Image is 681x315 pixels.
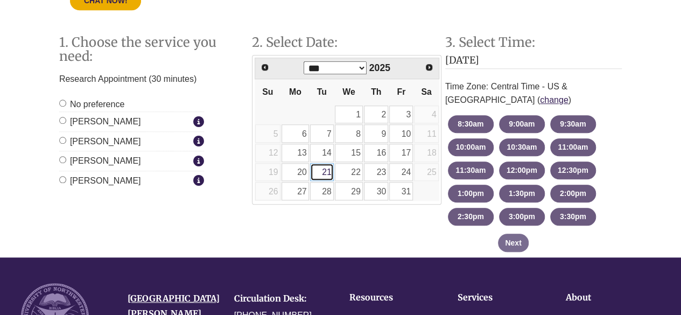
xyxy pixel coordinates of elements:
a: 29 [335,182,363,200]
td: Available [363,181,389,201]
h4: Resources [349,293,424,303]
label: [PERSON_NAME] [59,115,191,129]
button: 10:00am [448,138,494,156]
a: 8 [335,124,363,143]
button: 8:30am [448,115,494,133]
span: Tuesday [317,87,327,96]
h3: [DATE] [445,55,622,69]
a: 14 [310,144,334,162]
h2: Step 3: Select Time: [445,36,622,50]
select: Select month [304,61,367,74]
a: Next Month [420,59,438,76]
input: [PERSON_NAME] [59,156,66,163]
a: 23 [364,163,388,181]
a: [GEOGRAPHIC_DATA] [128,293,220,304]
td: Available [334,105,363,124]
label: [PERSON_NAME] [59,135,191,149]
button: 2:30pm [448,208,494,226]
td: Available [310,143,334,163]
span: 2025 [369,62,390,73]
p: Research Appointment (30 minutes) [59,69,204,89]
a: 15 [335,144,363,162]
a: 3 [389,106,413,124]
a: 16 [364,144,388,162]
td: Available [334,163,363,182]
a: 6 [282,124,309,143]
h4: Services [458,293,532,303]
td: Available [389,181,413,201]
button: 1:00pm [448,185,494,202]
td: Available [310,181,334,201]
input: [PERSON_NAME] [59,137,66,144]
a: 13 [282,144,309,162]
button: 12:30pm [550,162,596,179]
label: No preference [59,97,124,111]
label: [PERSON_NAME] [59,174,191,188]
a: Previous Month [256,59,273,76]
td: Available [310,124,334,143]
span: Wednesday [342,87,355,96]
span: Monday [289,87,301,96]
a: 1 [335,106,363,124]
button: 11:30am [448,162,494,179]
td: Available [334,124,363,143]
td: Available [363,143,389,163]
a: 21 [310,163,334,181]
a: 24 [389,163,413,181]
td: Available [281,124,310,143]
span: Thursday [371,87,381,96]
a: 30 [364,182,388,200]
td: Available [363,163,389,182]
a: 17 [389,144,413,162]
h2: Step 1. Choose the service you need: [59,36,236,64]
div: Time Zone: Central Time - US & [GEOGRAPHIC_DATA] ( ) [445,74,622,113]
button: 12:00pm [499,162,545,179]
input: [PERSON_NAME] [59,117,66,124]
td: Available [281,163,310,182]
button: 9:30am [550,115,596,133]
td: Available [389,143,413,163]
td: Available [389,124,413,143]
td: Available [389,105,413,124]
td: Available [281,143,310,163]
a: 22 [335,163,363,181]
td: Available [281,181,310,201]
button: Next [498,234,528,252]
a: 20 [282,163,309,181]
a: 31 [389,182,413,200]
span: Sunday [262,87,273,96]
a: 9 [364,124,388,143]
h4: Circulation Desk: [234,294,325,304]
a: change [540,95,568,104]
label: [PERSON_NAME] [59,154,191,168]
button: 1:30pm [499,185,545,202]
button: 3:00pm [499,208,545,226]
td: Available [363,124,389,143]
div: Staff Member Group: In-Person Appointments [59,97,204,187]
td: Available [334,143,363,163]
span: Next [425,63,433,72]
a: 2 [364,106,388,124]
td: Available [363,105,389,124]
span: Prev [261,63,269,72]
button: 10:30am [499,138,545,156]
a: 27 [282,182,309,200]
td: Available [310,163,334,182]
a: 7 [310,124,334,143]
td: Available [389,163,413,182]
td: Available [334,181,363,201]
input: [PERSON_NAME] [59,176,66,183]
a: 28 [310,182,334,200]
span: Saturday [421,87,431,96]
h2: Step 2. Select Date: [252,36,429,50]
input: No preference [59,100,66,107]
h4: About [566,293,641,303]
button: 9:00am [499,115,545,133]
a: 10 [389,124,413,143]
span: Friday [397,87,405,96]
button: 11:00am [550,138,596,156]
button: 2:00pm [550,185,596,202]
button: 3:30pm [550,208,596,226]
